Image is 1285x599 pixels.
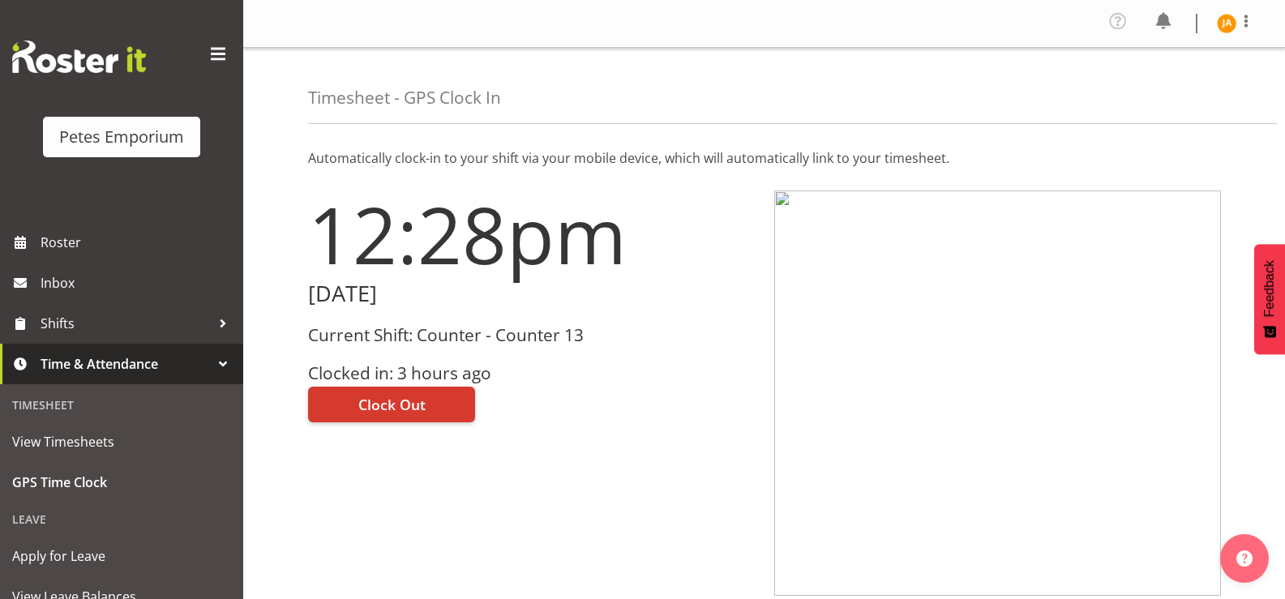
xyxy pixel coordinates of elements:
[12,544,231,568] span: Apply for Leave
[4,503,239,536] div: Leave
[41,311,211,336] span: Shifts
[4,536,239,576] a: Apply for Leave
[1254,244,1285,354] button: Feedback - Show survey
[41,271,235,295] span: Inbox
[308,281,755,306] h2: [DATE]
[4,388,239,421] div: Timesheet
[1236,550,1253,567] img: help-xxl-2.png
[59,125,184,149] div: Petes Emporium
[41,230,235,255] span: Roster
[308,364,755,383] h3: Clocked in: 3 hours ago
[308,387,475,422] button: Clock Out
[308,190,755,278] h1: 12:28pm
[12,470,231,494] span: GPS Time Clock
[4,462,239,503] a: GPS Time Clock
[12,430,231,454] span: View Timesheets
[12,41,146,73] img: Rosterit website logo
[41,352,211,376] span: Time & Attendance
[308,148,1220,168] p: Automatically clock-in to your shift via your mobile device, which will automatically link to you...
[308,326,755,344] h3: Current Shift: Counter - Counter 13
[1217,14,1236,33] img: jeseryl-armstrong10788.jpg
[1262,260,1277,317] span: Feedback
[308,88,501,107] h4: Timesheet - GPS Clock In
[358,394,426,415] span: Clock Out
[4,421,239,462] a: View Timesheets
